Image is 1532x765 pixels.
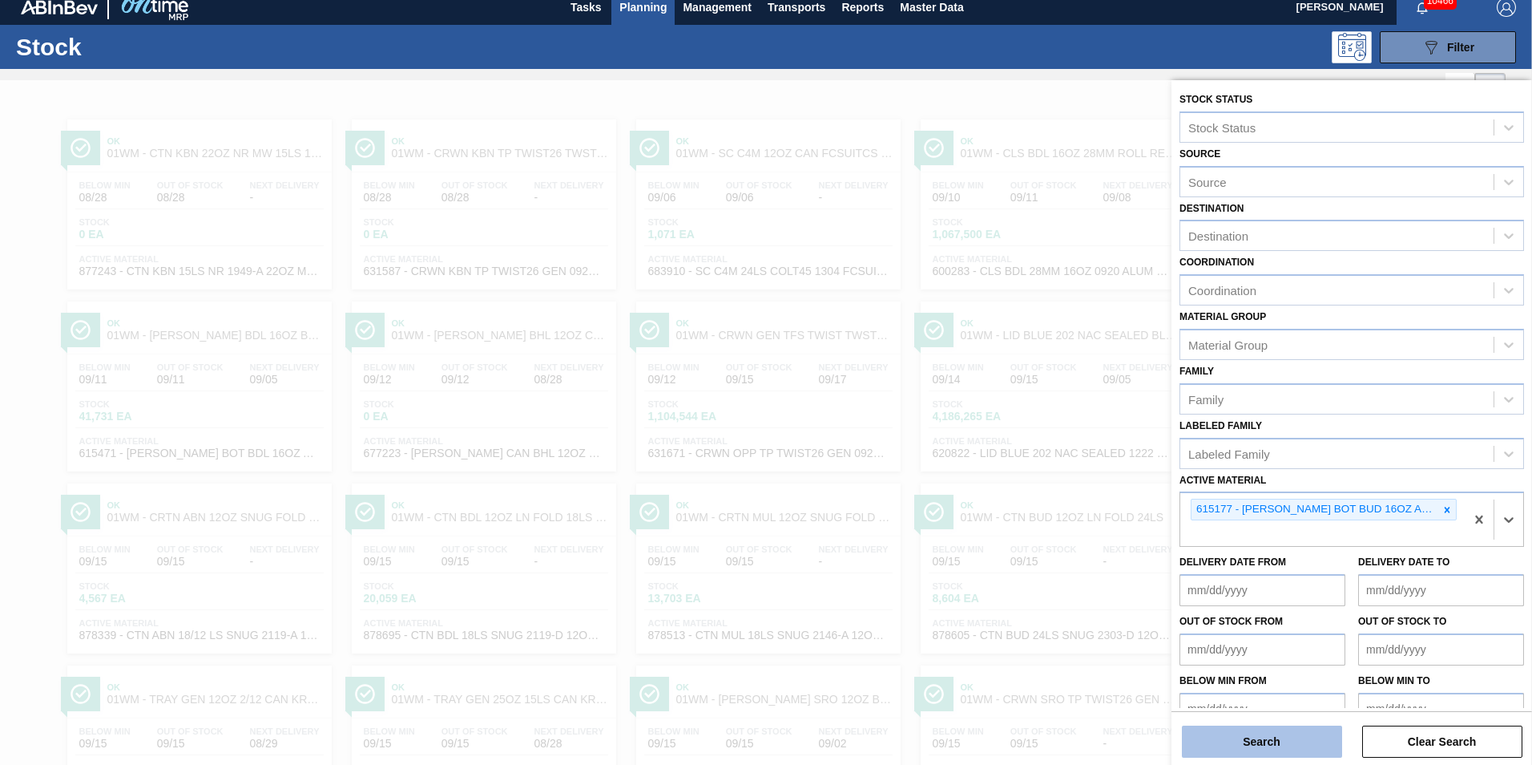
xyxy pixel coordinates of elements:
label: Delivery Date to [1358,557,1449,568]
label: Coordination [1179,257,1254,268]
label: Below Min to [1358,675,1430,686]
div: Stock Status [1188,120,1256,134]
label: Family [1179,366,1214,377]
div: List Vision [1445,73,1475,103]
label: Below Min from [1179,675,1267,686]
label: Out of Stock to [1358,616,1446,627]
div: Material Group [1188,338,1268,351]
label: Delivery Date from [1179,557,1286,568]
label: Stock Status [1179,94,1252,105]
span: Filter [1447,41,1474,54]
input: mm/dd/yyyy [1179,633,1345,666]
div: Family [1188,392,1224,406]
div: Programming: no user selected [1332,31,1372,63]
div: Labeled Family [1188,447,1270,460]
input: mm/dd/yyyy [1179,693,1345,725]
label: Active Material [1179,475,1266,486]
label: Material Group [1179,311,1266,322]
button: Filter [1380,31,1516,63]
input: mm/dd/yyyy [1179,574,1345,606]
div: Source [1188,175,1227,188]
label: Labeled Family [1179,420,1262,431]
div: Card Vision [1475,73,1506,103]
div: Coordination [1188,284,1256,297]
input: mm/dd/yyyy [1358,693,1524,725]
input: mm/dd/yyyy [1358,633,1524,666]
label: Destination [1179,203,1244,214]
input: mm/dd/yyyy [1358,574,1524,606]
div: 615177 - [PERSON_NAME] BOT BUD 16OZ AL BOT 24/16 AB 0922 B [1191,500,1438,520]
div: Destination [1188,229,1248,243]
label: Source [1179,148,1220,160]
label: Out of Stock from [1179,616,1283,627]
h1: Stock [16,38,256,56]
